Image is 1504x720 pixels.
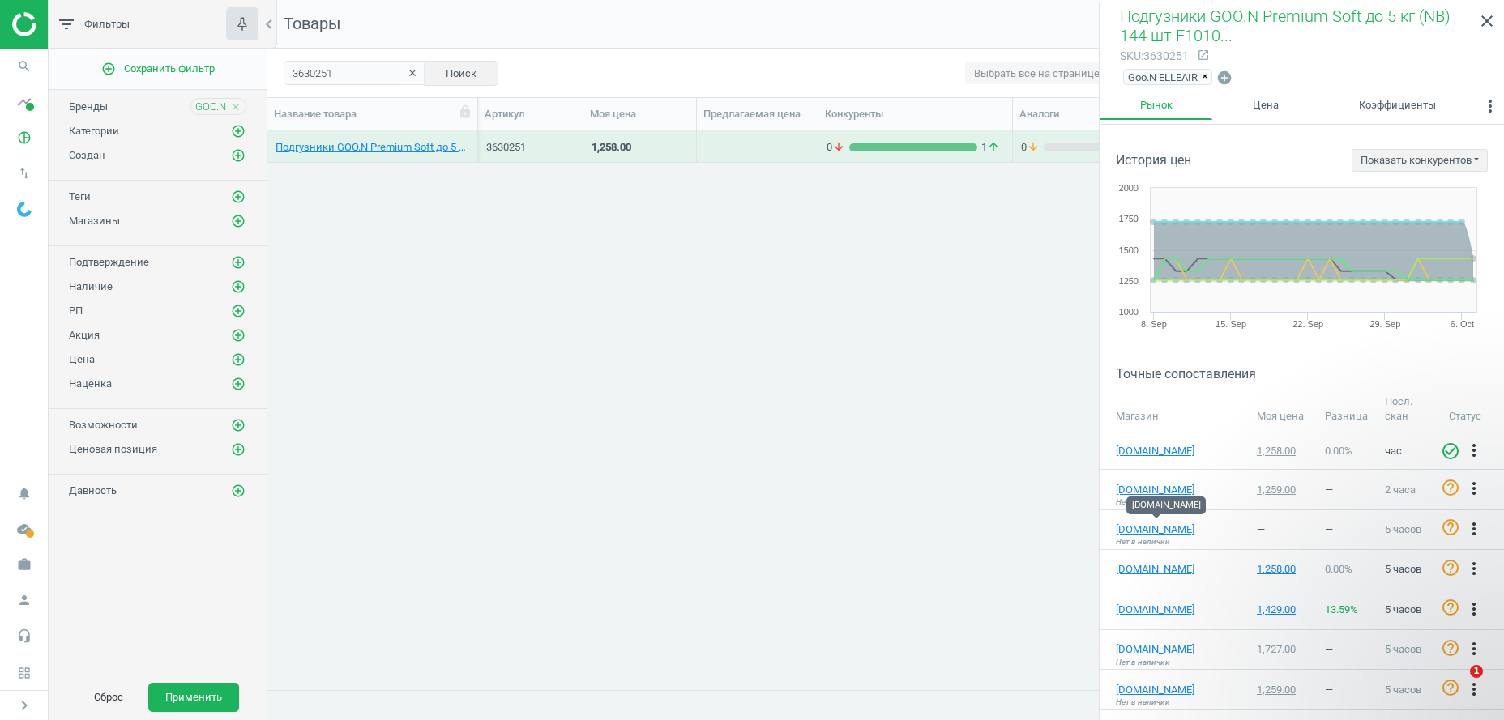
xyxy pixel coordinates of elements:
i: add_circle_outline [231,442,246,457]
button: Сброс [77,683,140,712]
i: help_outline [1441,558,1460,577]
a: Коэффициенты [1319,92,1476,120]
i: more_vert [1480,96,1500,116]
i: close [230,101,241,113]
i: arrow_downward [1027,140,1040,155]
span: Фильтры [84,17,130,32]
button: add_circle_outline [230,417,246,433]
i: add_circle_outline [231,418,246,432]
text: 1000 [1119,307,1139,317]
span: РП [69,305,83,317]
span: Создан [69,149,105,161]
div: Предлагаемая цена [703,107,811,121]
h3: История цен [1116,152,1191,168]
img: wGWNvw8QSZomAAAAABJRU5ErkJggg== [17,202,32,217]
h3: Точные сопоставления [1116,366,1504,381]
th: Статус [1441,386,1504,432]
i: help_outline [1441,518,1460,537]
tspan: 22. Sep [1292,319,1323,329]
span: Бренды [69,100,108,113]
span: Нет в наличии [1116,657,1170,668]
button: Выбрать все на странице (1) [965,62,1124,85]
span: × [1202,70,1208,83]
span: Сохранить фильтр [101,62,215,76]
span: Выбрать все на странице (1) [974,66,1115,81]
div: 3630251 [486,140,575,155]
iframe: Intercom live chat [1437,665,1476,704]
button: add_circle_outline [230,147,246,164]
button: add_circle_outline [230,279,246,295]
div: 1,258.00 [1257,444,1310,458]
i: arrow_downward [832,140,845,155]
button: add_circle_outline [230,483,246,499]
i: swap_vert [9,158,40,189]
i: search [9,51,40,82]
i: work [9,549,40,580]
span: Goo.N ELLEAIR [1128,70,1198,84]
tspan: 8. Sep [1141,319,1167,329]
text: 1500 [1119,245,1139,255]
div: 1,259.00 [1257,483,1310,497]
i: add_circle_outline [231,190,246,204]
div: grid [267,130,1504,672]
button: add_circle_outline [230,189,246,205]
i: add_circle_outline [101,62,116,76]
a: Цена [1212,92,1318,120]
i: add_circle_outline [231,484,246,498]
button: Показать конкурентов [1352,149,1488,172]
button: add_circle_outline [230,376,246,392]
button: more_vert [1464,479,1484,500]
i: check_circle_outline [1441,441,1460,461]
div: 1,258.00 [592,140,631,155]
div: Конкуренты [825,107,1006,121]
a: Рынок [1100,92,1212,120]
div: Моя цена [590,107,690,121]
button: add_circle_outline [230,254,246,271]
tspan: 29. Sep [1369,319,1400,329]
span: Категории [69,125,119,137]
div: Артикул [485,107,576,121]
a: open_in_new [1189,49,1210,63]
a: [DOMAIN_NAME] [1116,444,1197,458]
span: Наличие [69,280,113,292]
div: 1,259.00 [1257,683,1310,697]
button: more_vert [1464,519,1484,540]
button: add_circle [1216,69,1233,87]
i: add_circle_outline [231,328,246,343]
div: : 3630251 [1120,49,1189,64]
span: sku [1120,49,1141,62]
span: Акция [69,329,100,341]
i: clear [407,67,418,79]
button: add_circle_outline [230,213,246,229]
button: add_circle_outline [230,351,246,368]
button: chevron_right [4,695,45,716]
div: — [1325,522,1369,537]
div: — [705,140,713,160]
th: Посл. скан [1377,386,1441,432]
th: Моя цена [1249,386,1317,432]
span: Возможности [69,419,138,431]
span: час [1385,445,1402,457]
span: Магазины [69,215,120,227]
i: chevron_right [15,696,34,715]
button: add_circle_outline [230,441,246,458]
i: add_circle_outline [231,352,246,367]
i: person [9,585,40,616]
i: cloud_done [9,513,40,544]
span: Нет в наличии [1116,496,1170,508]
i: add_circle_outline [231,124,246,138]
span: GOO.N [195,100,226,114]
button: more_vert [1464,559,1484,580]
a: [DOMAIN_NAME] [1116,683,1197,697]
button: add_circle_outlineСохранить фильтр [49,53,267,85]
span: Подтверждение [69,256,149,268]
button: add_circle_outline [230,123,246,139]
button: Применить [148,683,239,712]
span: Нет в наличии [1116,697,1170,708]
tspan: 6. Oct [1451,319,1474,329]
i: notifications [9,478,40,509]
i: more_vert [1464,441,1484,460]
text: 2000 [1119,183,1139,193]
i: timeline [9,87,40,117]
text: 1250 [1119,276,1139,286]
